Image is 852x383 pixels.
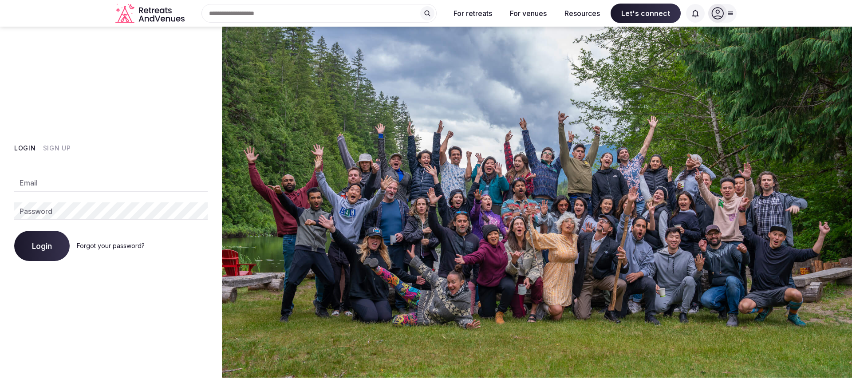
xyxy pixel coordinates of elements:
button: Sign Up [43,144,71,153]
button: For retreats [446,4,499,23]
a: Forgot your password? [77,242,145,249]
a: Visit the homepage [115,4,186,24]
span: Let's connect [611,4,681,23]
img: My Account Background [222,27,852,378]
button: Login [14,231,70,261]
button: For venues [503,4,554,23]
button: Resources [557,4,607,23]
span: Login [32,241,52,250]
button: Login [14,144,36,153]
svg: Retreats and Venues company logo [115,4,186,24]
